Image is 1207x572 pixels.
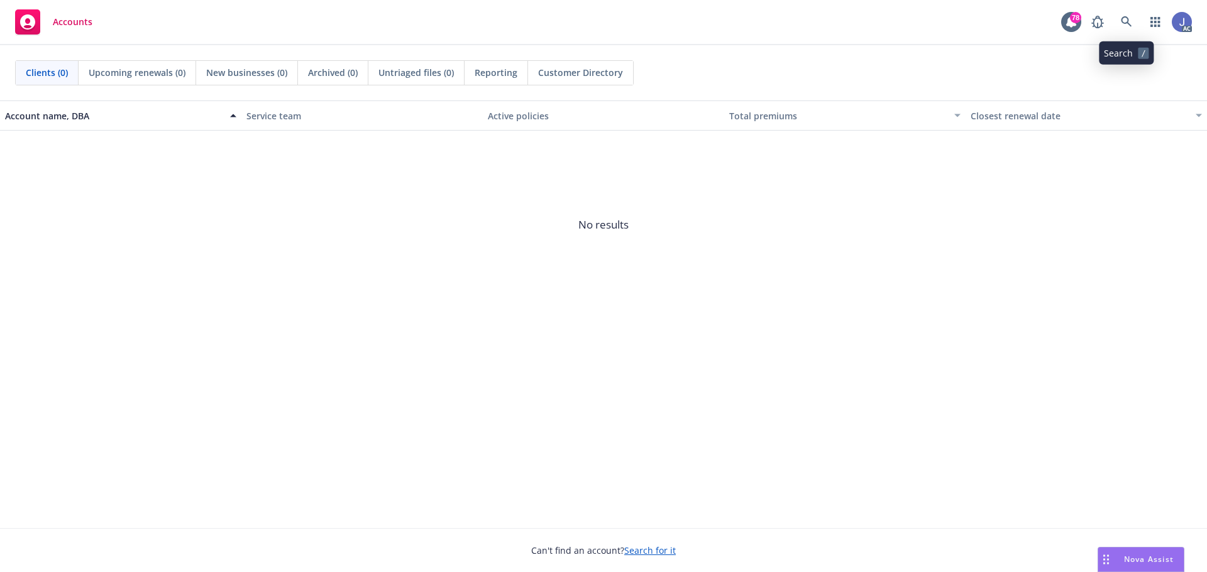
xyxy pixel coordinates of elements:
button: Total premiums [724,100,966,131]
span: Accounts [53,17,92,27]
button: Closest renewal date [966,100,1207,131]
div: Closest renewal date [971,109,1188,122]
span: Nova Assist [1124,554,1174,564]
span: Reporting [475,66,517,79]
a: Search [1114,9,1139,35]
span: Customer Directory [538,66,623,79]
span: Clients (0) [26,66,68,79]
a: Switch app [1143,9,1168,35]
button: Nova Assist [1098,547,1184,572]
div: Drag to move [1098,548,1114,571]
span: Upcoming renewals (0) [89,66,185,79]
span: Archived (0) [308,66,358,79]
div: Total premiums [729,109,947,122]
div: Active policies [488,109,719,122]
div: Service team [246,109,478,122]
button: Service team [241,100,483,131]
a: Search for it [624,544,676,556]
button: Active policies [483,100,724,131]
div: Account name, DBA [5,109,223,122]
img: photo [1172,12,1192,32]
span: Can't find an account? [531,544,676,557]
a: Accounts [10,4,97,40]
span: New businesses (0) [206,66,287,79]
div: 78 [1070,12,1081,23]
span: Untriaged files (0) [378,66,454,79]
a: Report a Bug [1085,9,1110,35]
